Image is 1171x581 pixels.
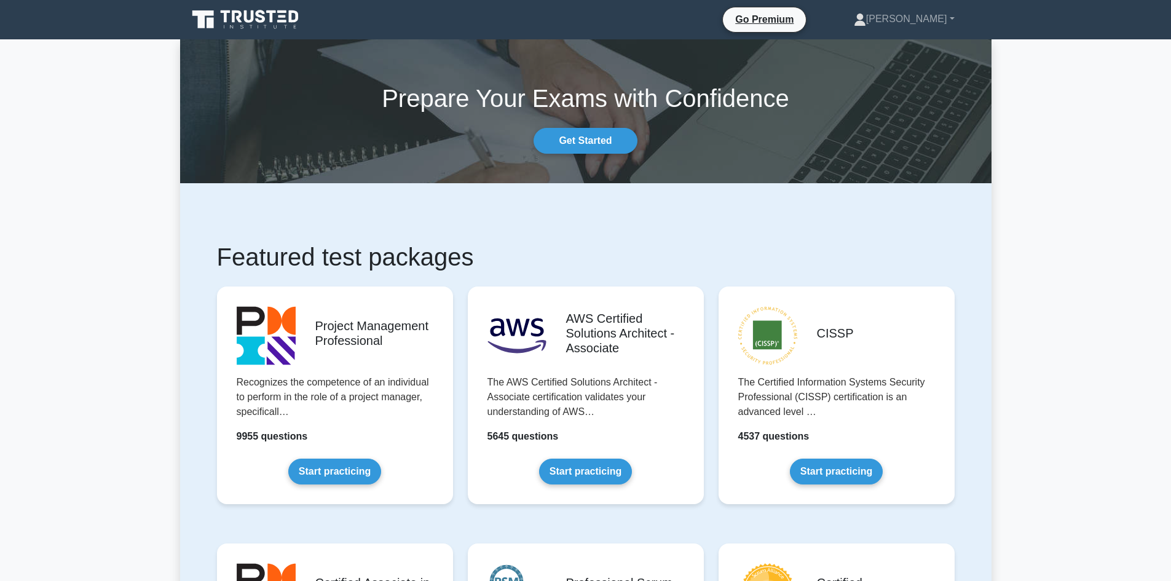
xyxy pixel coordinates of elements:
[217,242,955,272] h1: Featured test packages
[288,459,381,484] a: Start practicing
[539,459,632,484] a: Start practicing
[790,459,883,484] a: Start practicing
[728,12,801,27] a: Go Premium
[534,128,637,154] a: Get Started
[180,84,992,113] h1: Prepare Your Exams with Confidence
[824,7,984,31] a: [PERSON_NAME]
